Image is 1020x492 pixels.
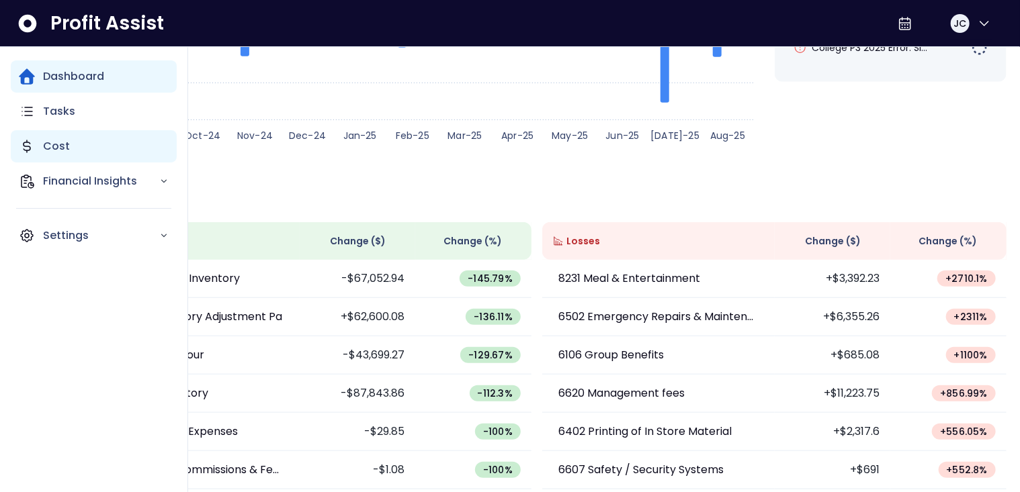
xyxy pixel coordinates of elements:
[43,138,70,154] p: Cost
[237,129,273,142] text: Nov-24
[300,298,416,336] td: +$62,600.08
[775,451,891,489] td: +$691
[566,234,600,248] span: Losses
[330,234,386,248] span: Change ( $ )
[50,11,164,36] span: Profit Assist
[300,451,416,489] td: -$1.08
[300,413,416,451] td: -$29.85
[468,272,513,285] span: -145.79 %
[812,41,928,54] span: College P3 2025 Error: Si...
[775,336,891,375] td: +$685.08
[775,298,891,336] td: +$6,355.26
[954,310,988,324] span: + 2311 %
[775,375,891,413] td: +$11,223.75
[775,413,891,451] td: +$2,317.6
[558,309,759,325] p: 6502 Emergency Repairs & Maintenance
[396,129,429,142] text: Feb-25
[448,129,482,142] text: Mar-25
[483,463,513,477] span: -100 %
[483,425,513,438] span: -100 %
[552,129,588,142] text: May-25
[300,375,416,413] td: -$87,843.86
[945,272,988,285] span: + 2710.1 %
[558,462,724,478] p: 6607 Safety / Security Systems
[710,129,745,142] text: Aug-25
[478,387,513,400] span: -112.3 %
[558,347,664,363] p: 6106 Group Benefits
[919,234,977,248] span: Change (%)
[805,234,861,248] span: Change ( $ )
[43,68,104,85] p: Dashboard
[558,270,700,287] p: 8231 Meal & Entertainment
[940,425,988,438] span: + 556.05 %
[558,385,685,401] p: 6620 Management fees
[43,228,159,244] p: Settings
[184,129,220,142] text: Oct-24
[474,310,513,324] span: -136.11 %
[289,129,326,142] text: Dec-24
[650,129,699,142] text: [DATE]-25
[775,260,891,298] td: +$3,392.23
[947,463,988,477] span: + 552.8 %
[954,348,988,362] span: + 1100 %
[43,103,75,119] p: Tasks
[605,129,639,142] text: Jun-25
[300,260,416,298] td: -$67,052.94
[343,129,377,142] text: Jan-25
[443,234,502,248] span: Change (%)
[558,424,732,440] p: 6402 Printing of In Store Material
[940,387,988,400] span: + 856.99 %
[468,348,513,362] span: -129.67 %
[953,17,966,30] span: JC
[43,173,159,189] p: Financial Insights
[972,40,988,56] img: Not yet Started
[67,193,1007,206] p: Wins & Losses
[501,129,534,142] text: Apr-25
[300,336,416,375] td: -$43,699.27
